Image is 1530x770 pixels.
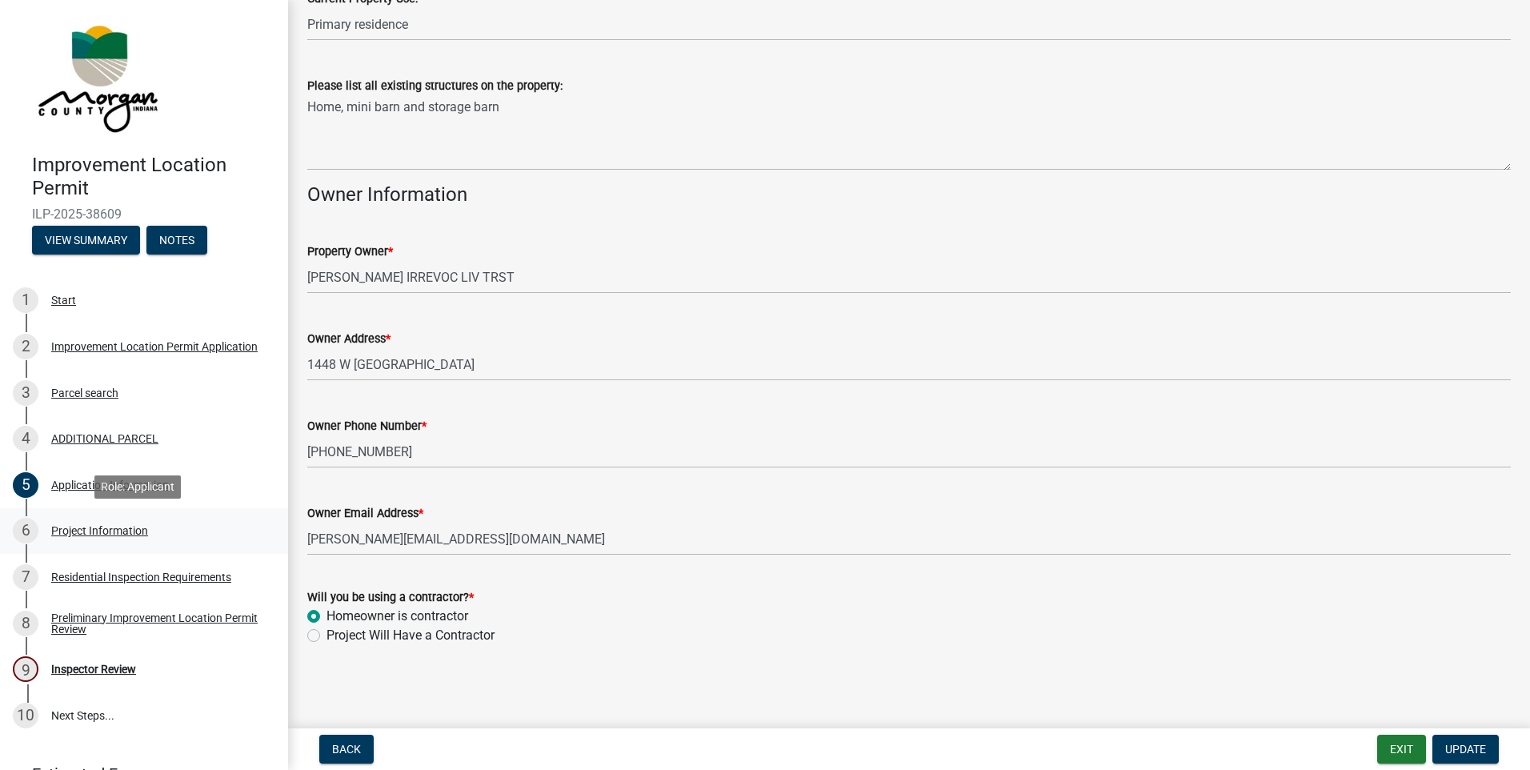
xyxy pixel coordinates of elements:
wm-modal-confirm: Notes [146,235,207,247]
div: Start [51,295,76,306]
div: Parcel search [51,387,118,399]
div: 1 [13,287,38,313]
label: Will you be using a contractor? [307,592,474,604]
div: 2 [13,334,38,359]
div: Project Information [51,525,148,536]
h4: Improvement Location Permit [32,154,275,200]
div: 5 [13,472,38,498]
button: Back [319,735,374,764]
wm-modal-confirm: Summary [32,235,140,247]
label: Owner Email Address [307,508,423,519]
button: Update [1432,735,1499,764]
div: ADDITIONAL PARCEL [51,433,158,444]
img: Morgan County, Indiana [32,17,161,137]
label: Property Owner [307,247,393,258]
div: Inspector Review [51,664,136,675]
span: Update [1445,743,1486,756]
span: Back [332,743,361,756]
div: 8 [13,611,38,636]
div: Application Information [51,479,169,491]
div: Improvement Location Permit Application [51,341,258,352]
button: Exit [1377,735,1426,764]
label: Owner Phone Number [307,421,427,432]
span: ILP-2025-38609 [32,207,256,222]
button: Notes [146,226,207,255]
div: Role: Applicant [94,475,181,499]
div: 4 [13,426,38,451]
label: Homeowner is contractor [326,607,468,626]
label: Project Will Have a Contractor [326,626,495,645]
div: Residential Inspection Requirements [51,571,231,583]
h4: Owner Information [307,183,1511,207]
div: 10 [13,703,38,728]
div: 9 [13,656,38,682]
label: Please list all existing structures on the property: [307,81,563,92]
div: Preliminary Improvement Location Permit Review [51,612,262,635]
div: 6 [13,518,38,543]
button: View Summary [32,226,140,255]
div: 3 [13,380,38,406]
label: Owner Address [307,334,391,345]
div: 7 [13,564,38,590]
